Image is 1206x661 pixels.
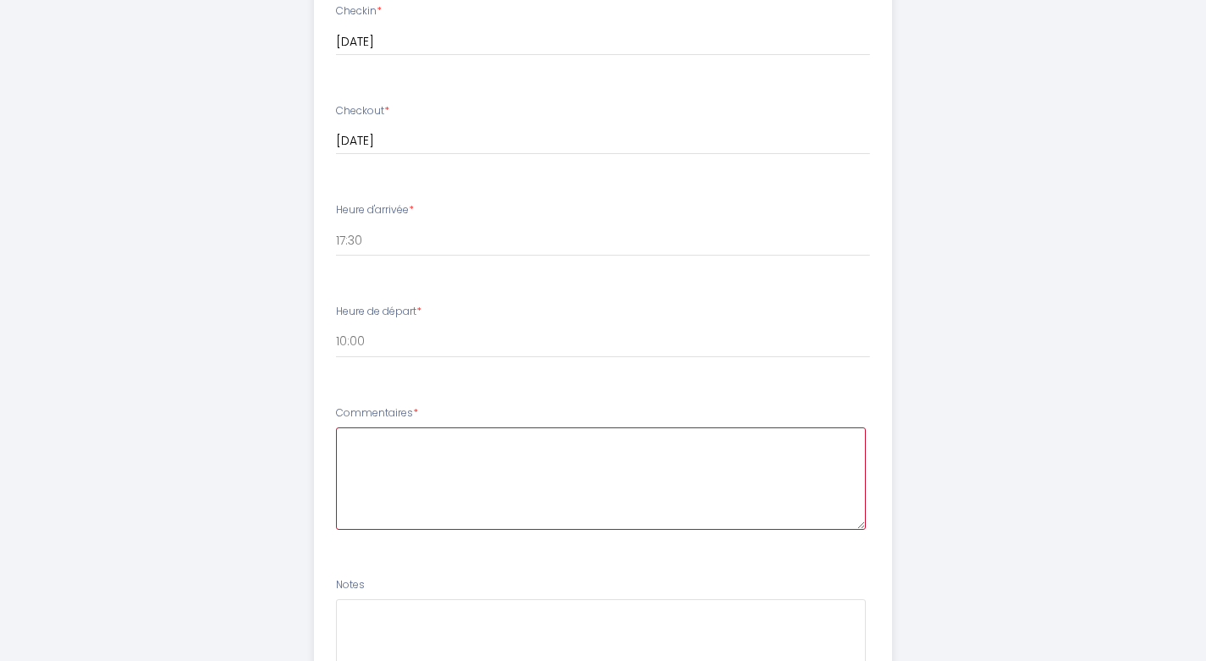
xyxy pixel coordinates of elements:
label: Commentaires [336,405,418,421]
label: Notes [336,577,365,593]
label: Heure de départ [336,304,421,320]
label: Heure d'arrivée [336,202,414,218]
label: Checkin [336,3,382,19]
label: Checkout [336,103,389,119]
